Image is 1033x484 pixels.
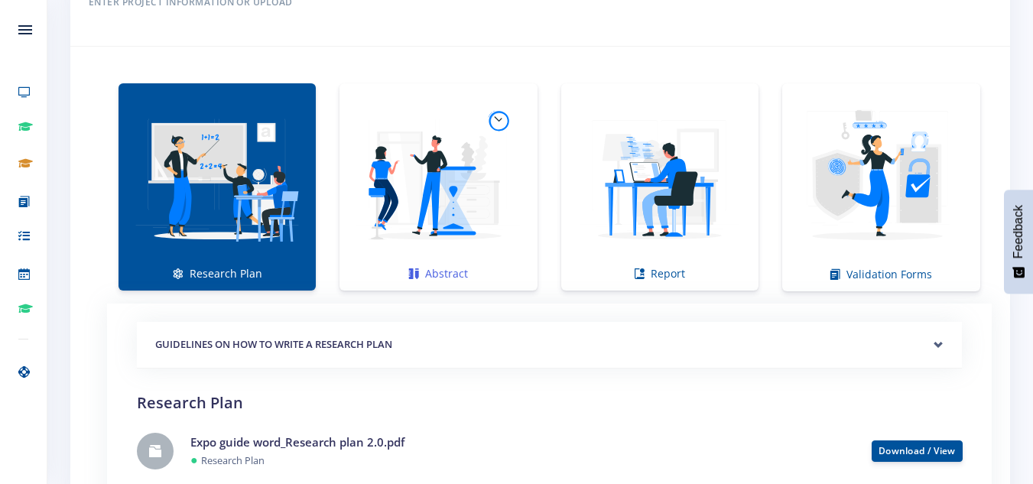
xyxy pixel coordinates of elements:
[190,451,198,468] span: ●
[561,83,759,291] a: Report
[872,440,963,462] button: Download / View
[352,93,525,265] img: Abstract
[794,93,968,266] img: Validation Forms
[201,453,265,467] small: Research Plan
[339,83,537,291] a: Abstract
[155,337,944,352] h5: GUIDELINES ON HOW TO WRITE A RESEARCH PLAN
[1004,190,1033,294] button: Feedback - Show survey
[137,391,962,414] h2: Research Plan
[131,93,304,265] img: Research Plan
[782,83,980,291] a: Validation Forms
[879,444,956,457] a: Download / View
[573,93,746,265] img: Report
[1012,205,1025,258] span: Feedback
[119,83,316,291] a: Research Plan
[190,434,404,450] a: Expo guide word_Research plan 2.0.pdf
